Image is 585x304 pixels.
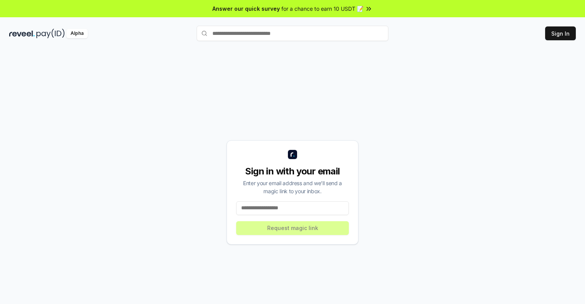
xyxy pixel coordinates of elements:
[288,150,297,159] img: logo_small
[36,29,65,38] img: pay_id
[236,179,349,195] div: Enter your email address and we’ll send a magic link to your inbox.
[236,165,349,177] div: Sign in with your email
[212,5,280,13] span: Answer our quick survey
[281,5,363,13] span: for a chance to earn 10 USDT 📝
[9,29,35,38] img: reveel_dark
[545,26,576,40] button: Sign In
[66,29,88,38] div: Alpha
